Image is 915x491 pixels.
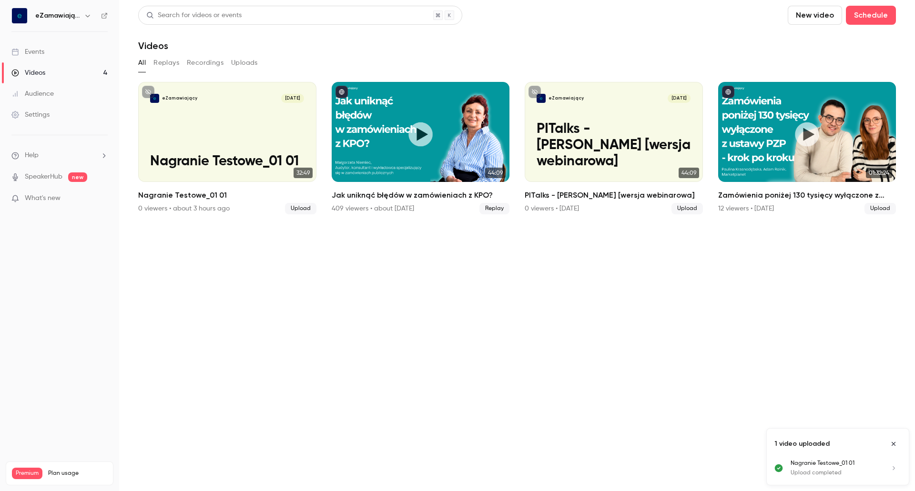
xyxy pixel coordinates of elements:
[285,203,316,214] span: Upload
[11,68,45,78] div: Videos
[718,82,896,214] li: Zamówienia poniżej 130 tysięcy wyłączone z ustawy PZP- krok po kroku
[332,82,510,214] li: Jak uniknąć błędów w zamówieniach z KPO?
[529,86,541,98] button: unpublished
[485,168,506,178] span: 44:09
[48,470,107,477] span: Plan usage
[142,86,154,98] button: unpublished
[138,82,316,214] li: Nagranie Testowe_01 01
[767,459,909,485] ul: Uploads list
[11,150,108,160] li: help-dropdown-opener
[718,204,774,213] div: 12 viewers • [DATE]
[774,439,830,449] p: 1 video uploaded
[12,468,42,479] span: Premium
[68,172,87,182] span: new
[25,172,62,182] a: SpeakerHub
[679,168,699,178] span: 44:09
[11,110,50,120] div: Settings
[525,190,703,201] h2: PITalks - [PERSON_NAME] [wersja webinarowa]
[96,194,108,203] iframe: Noticeable Trigger
[138,82,316,214] a: Nagranie Testowe_01 01eZamawiający[DATE]Nagranie Testowe_01 0132:49Nagranie Testowe_01 010 viewer...
[846,6,896,25] button: Schedule
[138,82,896,214] ul: Videos
[525,204,579,213] div: 0 viewers • [DATE]
[231,55,258,70] button: Uploads
[525,82,703,214] li: PITalks - Małgorzata Niemiec [wersja webinarowa]
[332,204,414,213] div: 409 viewers • about [DATE]
[788,6,842,25] button: New video
[150,94,159,103] img: Nagranie Testowe_01 01
[537,121,691,170] p: PITalks - [PERSON_NAME] [wersja webinarowa]
[791,469,878,477] p: Upload completed
[332,190,510,201] h2: Jak uniknąć błędów w zamówieniach z KPO?
[138,204,230,213] div: 0 viewers • about 3 hours ago
[150,154,304,170] p: Nagranie Testowe_01 01
[138,190,316,201] h2: Nagranie Testowe_01 01
[791,459,878,468] p: Nagranie Testowe_01 01
[722,86,734,98] button: published
[12,8,27,23] img: eZamawiający
[153,55,179,70] button: Replays
[886,436,901,451] button: Close uploads list
[866,168,892,178] span: 01:32:24
[718,82,896,214] a: 01:32:24Zamówienia poniżej 130 tysięcy wyłączone z ustawy PZP- krok po kroku12 viewers • [DATE]Up...
[479,203,509,214] span: Replay
[138,40,168,51] h1: Videos
[162,95,197,101] p: eZamawiający
[335,86,348,98] button: published
[537,94,546,103] img: PITalks - Małgorzata Niemiec [wersja webinarowa]
[525,82,703,214] a: PITalks - Małgorzata Niemiec [wersja webinarowa]eZamawiający[DATE]PITalks - [PERSON_NAME] [wersja...
[671,203,703,214] span: Upload
[187,55,224,70] button: Recordings
[11,47,44,57] div: Events
[281,94,304,103] span: [DATE]
[25,193,61,203] span: What's new
[25,150,39,160] span: Help
[35,11,80,20] h6: eZamawiający
[146,10,242,20] div: Search for videos or events
[791,459,901,477] a: Nagranie Testowe_01 01Upload completed
[332,82,510,214] a: 44:09Jak uniknąć błędów w zamówieniach z KPO?409 viewers • about [DATE]Replay
[294,168,313,178] span: 32:49
[668,94,691,103] span: [DATE]
[11,89,54,99] div: Audience
[549,95,584,101] p: eZamawiający
[138,55,146,70] button: All
[718,190,896,201] h2: Zamówienia poniżej 130 tysięcy wyłączone z ustawy PZP- krok po kroku
[138,6,896,485] section: Videos
[864,203,896,214] span: Upload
